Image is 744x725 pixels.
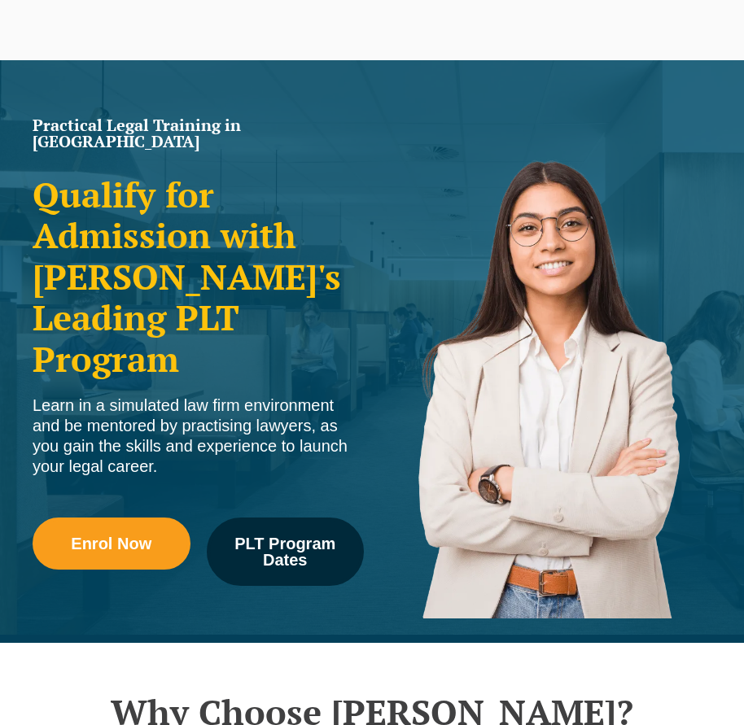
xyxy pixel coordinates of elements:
[218,535,353,568] span: PLT Program Dates
[33,117,364,150] h1: Practical Legal Training in [GEOGRAPHIC_DATA]
[33,518,190,570] a: Enrol Now
[207,518,365,586] a: PLT Program Dates
[71,535,151,552] span: Enrol Now
[33,395,364,477] div: Learn in a simulated law firm environment and be mentored by practising lawyers, as you gain the ...
[33,174,364,379] h2: Qualify for Admission with [PERSON_NAME]'s Leading PLT Program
